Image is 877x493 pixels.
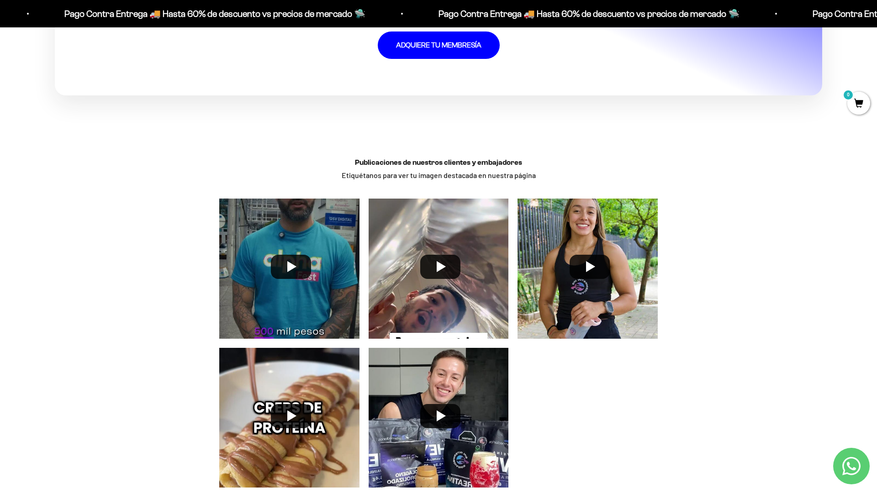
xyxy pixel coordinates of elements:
[364,194,513,343] img: User picture
[219,157,658,168] h3: Publicaciones de nuestros clientes y embajadores
[513,194,662,343] img: User picture
[210,148,667,189] div: Etiquétanos para ver tu imagen destacada en nuestra página
[847,99,870,109] a: 0
[364,343,513,493] img: User picture
[843,89,854,100] mark: 0
[19,6,320,21] p: Pago Contra Entrega 🚚 Hasta 60% de descuento vs precios de mercado 🛸
[215,343,364,493] img: User picture
[393,6,694,21] p: Pago Contra Entrega 🚚 Hasta 60% de descuento vs precios de mercado 🛸
[215,194,364,343] img: User picture
[378,31,500,59] a: ADQUIERE TU MEMBRESÍA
